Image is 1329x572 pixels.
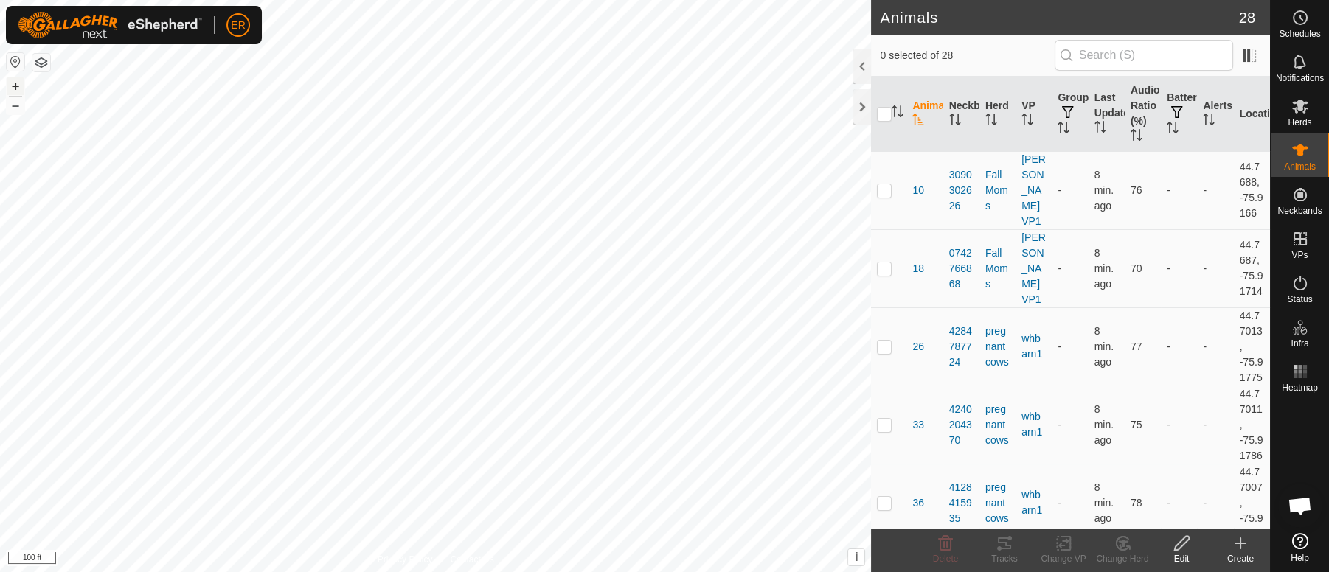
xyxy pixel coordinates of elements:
td: - [1052,386,1088,464]
span: ER [231,18,245,33]
p-sorticon: Activate to sort [1203,116,1215,128]
th: Animal [906,77,943,152]
p-sorticon: Activate to sort [1094,123,1106,135]
span: 0 selected of 28 [880,48,1054,63]
td: 44.77013, -75.91775 [1234,307,1270,386]
td: 44.77007, -75.91773 [1234,464,1270,542]
p-sorticon: Activate to sort [892,108,903,119]
th: Last Updated [1089,77,1125,152]
th: Battery [1161,77,1197,152]
span: Herds [1288,118,1311,127]
span: Schedules [1279,29,1320,38]
button: + [7,77,24,95]
button: Reset Map [7,53,24,71]
td: 44.77011, -75.91786 [1234,386,1270,464]
span: Notifications [1276,74,1324,83]
td: - [1052,229,1088,307]
p-sorticon: Activate to sort [1167,124,1179,136]
td: - [1161,229,1197,307]
p-sorticon: Activate to sort [1021,116,1033,128]
p-sorticon: Activate to sort [949,116,961,128]
th: Location [1234,77,1270,152]
td: - [1052,464,1088,542]
div: pregnant cows [985,480,1010,526]
td: - [1161,307,1197,386]
th: Audio Ratio (%) [1125,77,1161,152]
p-sorticon: Activate to sort [985,116,997,128]
td: - [1161,464,1197,542]
span: Heatmap [1282,383,1318,392]
span: 75 [1131,419,1142,430]
th: Neckband [943,77,979,152]
span: 78 [1131,497,1142,509]
a: Contact Us [450,553,493,566]
span: Neckbands [1277,206,1322,215]
span: 28 [1239,7,1255,29]
p-sorticon: Activate to sort [912,116,924,128]
span: VPs [1291,251,1308,259]
span: Aug 30, 2025, 7:05 PM [1094,247,1114,290]
td: - [1161,151,1197,229]
th: Herd [979,77,1016,152]
span: 33 [912,417,924,433]
img: Gallagher Logo [18,12,202,38]
span: 10 [912,183,924,198]
td: - [1197,386,1233,464]
div: Tracks [975,552,1034,565]
span: 26 [912,339,924,355]
a: Help [1271,527,1329,568]
h2: Animals [880,9,1238,27]
td: - [1161,386,1197,464]
a: [PERSON_NAME] VP1 [1021,231,1046,305]
a: Privacy Policy [378,553,433,566]
div: 0742766868 [949,245,974,292]
p-sorticon: Activate to sort [1131,131,1142,143]
td: - [1197,229,1233,307]
button: Map Layers [32,54,50,71]
a: whbarn1 [1021,411,1042,438]
td: 44.7687, -75.91714 [1234,229,1270,307]
td: 44.7688, -75.9166 [1234,151,1270,229]
a: Open chat [1278,484,1322,528]
span: 36 [912,495,924,511]
span: Aug 30, 2025, 7:05 PM [1094,325,1114,368]
span: 77 [1131,341,1142,352]
div: Change Herd [1093,552,1152,565]
div: pregnant cows [985,324,1010,370]
td: - [1052,151,1088,229]
td: - [1197,464,1233,542]
a: [PERSON_NAME] VP1 [1021,153,1046,227]
input: Search (S) [1055,40,1233,71]
div: Fall Moms [985,167,1010,214]
td: - [1197,307,1233,386]
td: - [1197,151,1233,229]
a: whbarn1 [1021,489,1042,516]
span: Infra [1291,339,1308,348]
th: Groups [1052,77,1088,152]
button: – [7,97,24,114]
div: Edit [1152,552,1211,565]
span: Aug 30, 2025, 7:05 PM [1094,169,1114,212]
span: Aug 30, 2025, 7:05 PM [1094,481,1114,524]
span: Animals [1284,162,1316,171]
th: VP [1016,77,1052,152]
span: 76 [1131,184,1142,196]
span: Status [1287,295,1312,304]
div: Change VP [1034,552,1093,565]
p-sorticon: Activate to sort [1058,124,1069,136]
div: Fall Moms [985,245,1010,292]
td: - [1052,307,1088,386]
div: 3090302626 [949,167,974,214]
div: 4128415935 [949,480,974,526]
span: 18 [912,261,924,276]
th: Alerts [1197,77,1233,152]
span: i [855,551,858,563]
span: Delete [933,554,959,564]
span: Aug 30, 2025, 7:05 PM [1094,403,1114,446]
span: Help [1291,554,1309,562]
div: Create [1211,552,1270,565]
span: 70 [1131,262,1142,274]
div: 4284787724 [949,324,974,370]
div: 4240204370 [949,402,974,448]
a: whbarn1 [1021,332,1042,360]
